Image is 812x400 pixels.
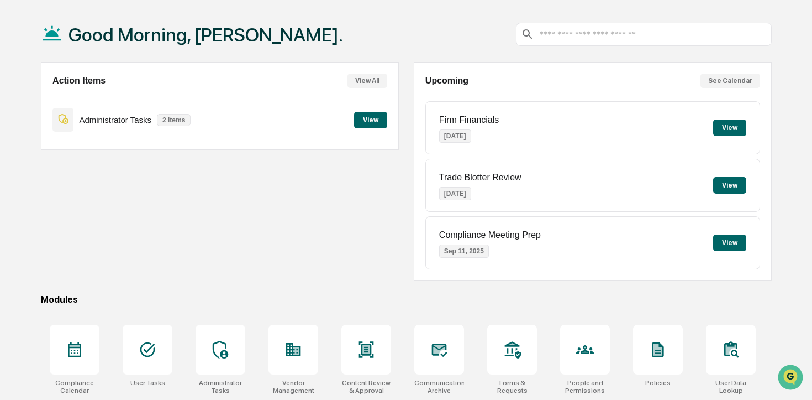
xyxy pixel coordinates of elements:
div: Start new chat [38,85,181,96]
button: View [713,177,746,194]
button: View All [347,74,387,88]
a: 🖐️Preclearance [7,135,76,155]
div: User Data Lookup [706,379,756,394]
div: Communications Archive [414,379,464,394]
button: View [354,112,387,128]
div: We're offline, we'll be back soon [38,96,144,105]
p: [DATE] [439,129,471,143]
p: Compliance Meeting Prep [439,230,541,240]
h1: Good Morning, [PERSON_NAME]. [68,24,343,46]
p: How can we help? [11,23,201,41]
p: Administrator Tasks [79,115,151,124]
div: Content Review & Approval [341,379,391,394]
button: View [713,120,746,136]
h2: Action Items [52,76,106,86]
div: 🔎 [11,162,20,170]
h2: Upcoming [425,76,468,86]
button: Start new chat [188,88,201,101]
p: Firm Financials [439,115,499,125]
p: [DATE] [439,187,471,200]
p: 2 items [157,114,191,126]
p: Trade Blotter Review [439,173,521,183]
div: 🖐️ [11,141,20,149]
div: Administrator Tasks [196,379,245,394]
span: Preclearance [22,139,71,150]
p: Sep 11, 2025 [439,245,489,258]
div: 🗄️ [80,141,89,149]
div: Vendor Management [268,379,318,394]
div: People and Permissions [560,379,610,394]
iframe: Open customer support [777,363,806,393]
span: Attestations [91,139,137,150]
a: 🗄️Attestations [76,135,141,155]
img: 1746055101610-c473b297-6a78-478c-a979-82029cc54cd1 [11,85,31,105]
div: Forms & Requests [487,379,537,394]
span: Pylon [110,188,134,196]
div: Policies [645,379,671,387]
a: View [354,114,387,124]
span: Data Lookup [22,160,70,172]
a: Powered byPylon [78,187,134,196]
a: 🔎Data Lookup [7,156,74,176]
button: See Calendar [700,74,760,88]
div: Compliance Calendar [50,379,99,394]
div: Modules [41,294,772,305]
div: User Tasks [130,379,165,387]
button: View [713,235,746,251]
